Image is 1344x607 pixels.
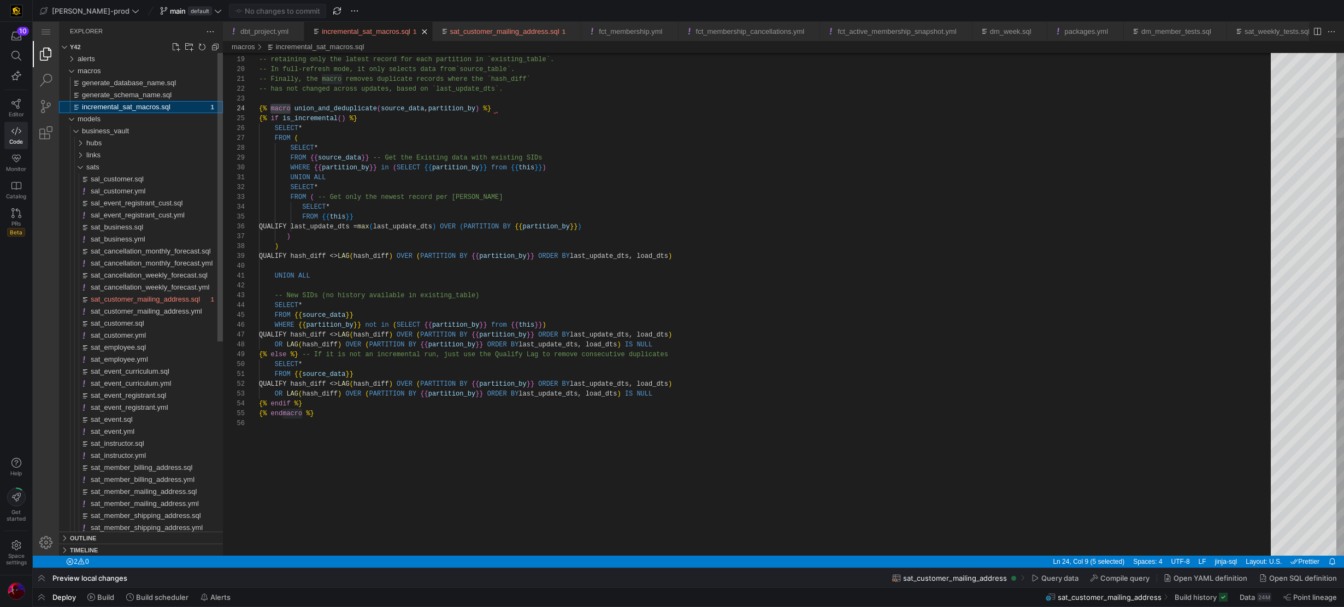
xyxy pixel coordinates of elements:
[4,95,28,122] a: Editor
[1253,534,1291,546] div: check-all Prettier
[4,122,28,149] a: Code
[1162,534,1178,546] div: LF
[1181,4,1192,15] li: Close (⌘W)
[58,297,111,305] span: sat_customer.sql
[49,105,96,113] span: business_vault
[26,272,190,284] div: sat_customer_mailing_address.sql
[451,83,458,91] span: %}
[289,5,378,14] a: incremental_sat_macros.sql
[46,380,190,392] div: /models/business_vault/sats/sat_event_registrant.yml
[26,488,190,500] div: sat_member_shipping_address.sql
[1136,534,1160,546] a: UTF-8
[54,141,67,149] span: sats
[58,309,113,317] span: sat_customer.yml
[37,79,190,91] div: /macros/incremental_sat_macros.sql • 1 problem in this file
[243,21,332,29] a: incremental_sat_macros.sql
[200,111,212,121] div: 27
[1027,569,1083,587] button: Query data
[177,20,188,31] li: Collapse Folders in Explorer
[258,142,278,150] span: WHERE
[49,81,138,89] span: incremental_sat_macros.sql
[58,225,178,233] span: sat_cancellation_monthly_forecast.sql
[58,249,175,257] span: sat_cancellation_weekly_forecast.sql
[58,381,135,390] span: sat_event_registrant.yml
[8,582,25,600] img: https://storage.googleapis.com/y42-prod-data-exchange/images/ICWEDZt8PPNNsC1M8rtt1ADXuM1CLD3OveQ6...
[805,5,924,14] a: fct_active_membership_snapshot.yml
[663,5,772,14] a: fct_membership_cancellations.yml
[1278,588,1342,606] button: Point lineage
[226,83,234,91] span: {%
[256,4,271,15] ul: Tab actions
[26,344,190,356] div: sat_event_curriculum.sql
[54,117,69,125] span: hubs
[4,453,28,481] button: Help
[26,476,190,488] div: sat_member_mailing_address.yml
[348,142,356,150] span: in
[46,368,190,380] div: /models/business_vault/sats/sat_event_registrant.sql
[170,7,186,15] span: main
[238,93,246,101] span: if
[6,193,26,199] span: Catalog
[417,5,527,14] a: sat_customer_mailing_address.sql
[157,4,225,18] button: maindefault
[1077,4,1088,15] li: Close (⌘W)
[26,500,190,512] div: sat_member_shipping_address.yml
[1293,534,1306,546] a: Notifications
[1100,574,1150,582] span: Compile query
[26,175,190,187] div: sal_event_registrant_cust.sql
[486,142,502,150] span: this
[226,44,423,51] span: -- In full-refresh mode, it only selects data from
[200,141,212,151] div: 30
[26,260,190,272] div: sat_cancellation_weekly_forecast.yml
[1017,534,1094,546] a: Ln 24, Col 9 (5 selected)
[37,67,190,79] div: /macros/generate_schema_name.sql
[200,62,212,72] div: 22
[26,368,190,380] div: sat_event_registrant.sql
[58,393,100,402] span: sat_event.sql
[1291,534,1307,546] div: Notifications
[26,404,190,416] div: sat_event.yml
[46,332,190,344] div: /models/business_vault/sats/sat_employee.yml
[54,129,68,137] span: links
[190,31,1311,534] div: incremental_sat_macros.sql
[392,142,399,150] span: {{
[199,21,222,29] a: macros
[226,54,423,61] span: -- Finally, the macro removes duplicate records wh
[26,235,190,247] div: sat_cancellation_monthly_forecast.yml
[226,93,234,101] span: {%
[45,93,68,101] span: models
[26,510,190,522] div: Outline Section
[533,4,548,15] ul: Tab actions
[26,428,190,440] div: sat_instructor.yml
[46,235,190,247] div: /models/business_vault/sats/sat_cancellation_monthly_forecast.yml
[58,405,102,414] span: sat_event.yml
[37,522,65,534] h3: Timeline
[46,452,190,464] div: /models/business_vault/sats/sat_member_billing_address.yml
[771,4,787,15] ul: Tab actions
[1109,5,1178,14] a: dm_member_tests.sql
[46,320,190,332] div: /models/business_vault/sats/sat_employee.sql
[26,55,190,67] div: generate_database_name.sql
[26,103,190,115] div: business_vault
[26,296,190,308] div: sat_customer.sql
[281,142,289,150] span: {{
[58,177,150,185] span: sal_event_registrant_cust.sql
[258,122,281,130] span: SELECT
[200,102,212,111] div: 26
[258,4,269,15] li: Close (⌘W)
[9,138,23,145] span: Code
[238,83,258,91] span: macro
[1175,593,1217,602] span: Build history
[46,175,190,187] div: /models/business_vault/sats/sal_event_registrant_cust.sql
[200,33,212,43] div: 19
[54,115,190,127] div: /models/business_vault/hubs
[26,308,190,320] div: sat_customer.yml
[6,552,27,565] span: Space settings
[58,478,166,486] span: sat_member_mailing_address.yml
[1163,534,1176,546] a: LF
[26,199,190,211] div: sat_business.sql
[26,79,190,91] div: incremental_sat_macros.sql
[4,2,28,20] a: https://storage.googleapis.com/y42-prod-data-exchange/images/uAsz27BndGEK0hZWDFeOjoxA7jCwgK9jE472...
[46,211,190,223] div: /models/business_vault/sats/sat_business.yml
[1278,4,1290,16] a: Split Editor Right (⌘\) [⌥] Split Editor Down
